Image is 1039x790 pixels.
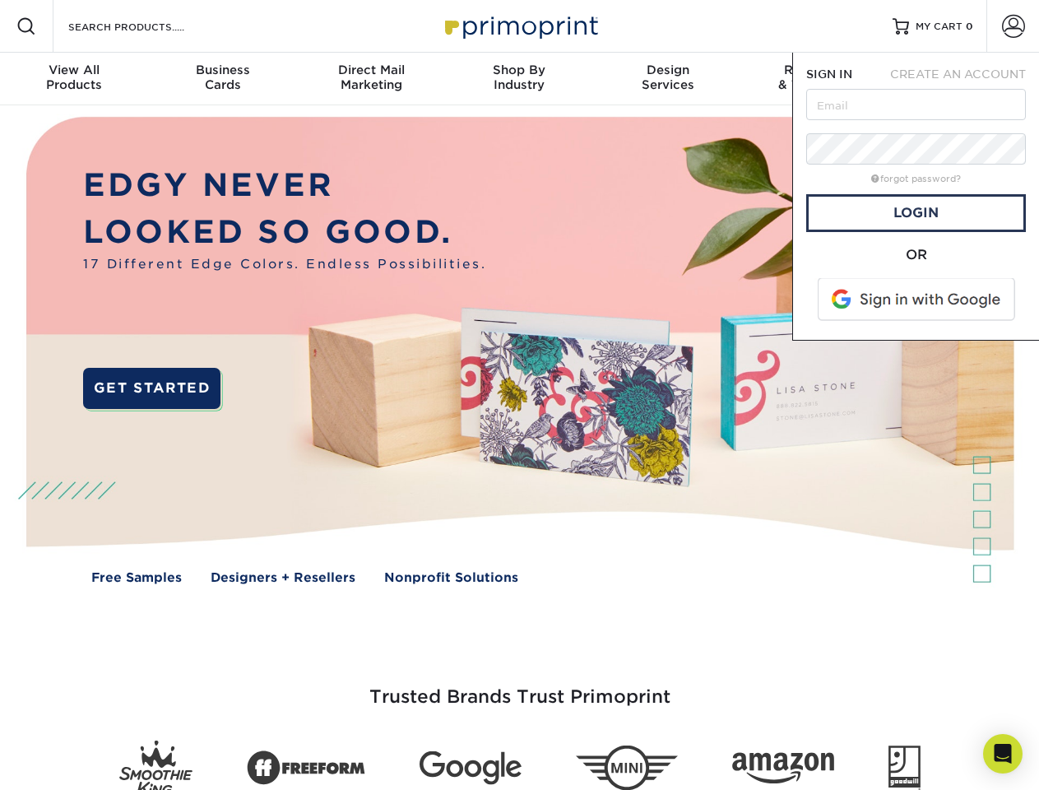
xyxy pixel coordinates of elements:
div: Cards [148,63,296,92]
span: Business [148,63,296,77]
span: CREATE AN ACCOUNT [890,67,1026,81]
h3: Trusted Brands Trust Primoprint [39,647,1001,727]
a: Designers + Resellers [211,569,355,588]
img: Primoprint [438,8,602,44]
a: forgot password? [871,174,961,184]
p: LOOKED SO GOOD. [83,209,486,256]
span: SIGN IN [806,67,852,81]
span: Direct Mail [297,63,445,77]
a: Resources& Templates [742,53,890,105]
div: OR [806,245,1026,265]
input: SEARCH PRODUCTS..... [67,16,227,36]
span: Shop By [445,63,593,77]
span: Design [594,63,742,77]
span: Resources [742,63,890,77]
a: BusinessCards [148,53,296,105]
a: Free Samples [91,569,182,588]
span: 17 Different Edge Colors. Endless Possibilities. [83,255,486,274]
a: Login [806,194,1026,232]
a: Shop ByIndustry [445,53,593,105]
img: Amazon [732,753,834,784]
a: Direct MailMarketing [297,53,445,105]
div: Marketing [297,63,445,92]
div: Open Intercom Messenger [983,734,1023,774]
span: MY CART [916,20,962,34]
span: 0 [966,21,973,32]
img: Google [420,751,522,785]
a: Nonprofit Solutions [384,569,518,588]
img: Goodwill [888,746,921,790]
div: & Templates [742,63,890,92]
a: GET STARTED [83,368,220,409]
div: Services [594,63,742,92]
a: DesignServices [594,53,742,105]
p: EDGY NEVER [83,162,486,209]
input: Email [806,89,1026,120]
div: Industry [445,63,593,92]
